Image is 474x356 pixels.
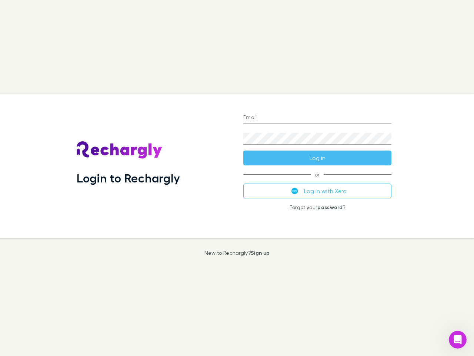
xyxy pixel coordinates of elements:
p: Forgot your ? [243,204,391,210]
a: Sign up [251,250,270,256]
img: Xero's logo [291,188,298,194]
img: Rechargly's Logo [77,141,163,159]
a: password [317,204,343,210]
p: New to Rechargly? [204,250,270,256]
h1: Login to Rechargly [77,171,180,185]
button: Log in [243,151,391,165]
iframe: Intercom live chat [449,331,467,349]
button: Log in with Xero [243,184,391,198]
